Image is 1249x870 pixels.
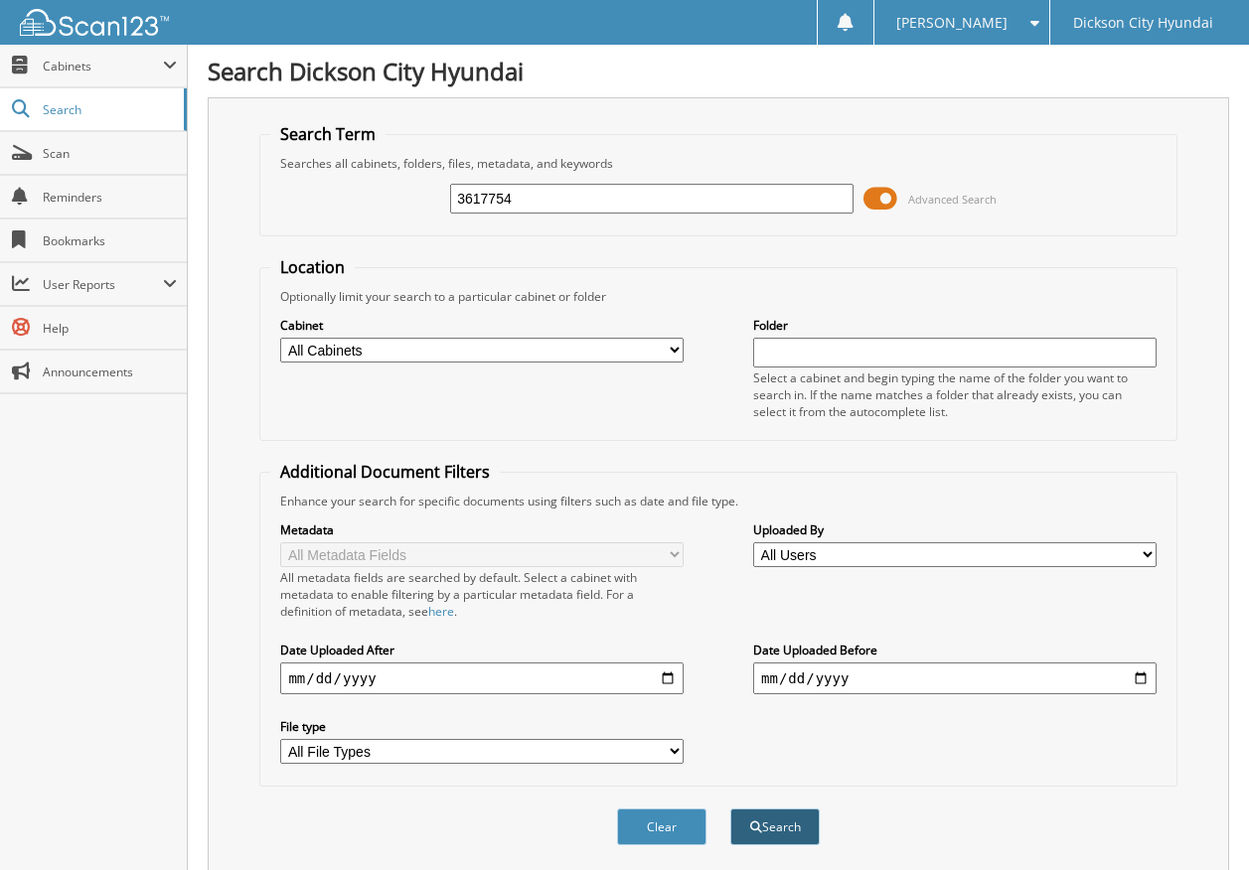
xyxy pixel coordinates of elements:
iframe: Chat Widget [1150,775,1249,870]
label: Folder [753,317,1157,334]
label: Metadata [280,521,684,538]
span: Advanced Search [908,192,997,207]
div: All metadata fields are searched by default. Select a cabinet with metadata to enable filtering b... [280,569,684,620]
span: Help [43,320,177,337]
img: scan123-logo-white.svg [20,9,169,36]
legend: Additional Document Filters [270,461,500,483]
span: Search [43,101,174,118]
span: [PERSON_NAME] [896,17,1008,29]
a: here [428,603,454,620]
button: Search [730,808,820,845]
span: Dickson City Hyundai [1073,17,1213,29]
span: Scan [43,145,177,162]
label: Uploaded By [753,521,1157,538]
div: Enhance your search for specific documents using filters such as date and file type. [270,493,1166,509]
span: User Reports [43,276,163,293]
div: Optionally limit your search to a particular cabinet or folder [270,288,1166,305]
label: Cabinet [280,317,684,334]
legend: Location [270,256,355,278]
label: Date Uploaded After [280,642,684,658]
span: Cabinets [43,58,163,74]
h1: Search Dickson City Hyundai [208,55,1229,87]
span: Announcements [43,363,177,380]
input: start [280,662,684,694]
label: File type [280,718,684,735]
span: Reminders [43,189,177,206]
span: Bookmarks [43,232,177,249]
label: Date Uploaded Before [753,642,1157,658]
legend: Search Term [270,123,386,145]
div: Select a cabinet and begin typing the name of the folder you want to search in. If the name match... [753,369,1157,420]
button: Clear [617,808,706,845]
div: Searches all cabinets, folders, files, metadata, and keywords [270,155,1166,172]
input: end [753,662,1157,694]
